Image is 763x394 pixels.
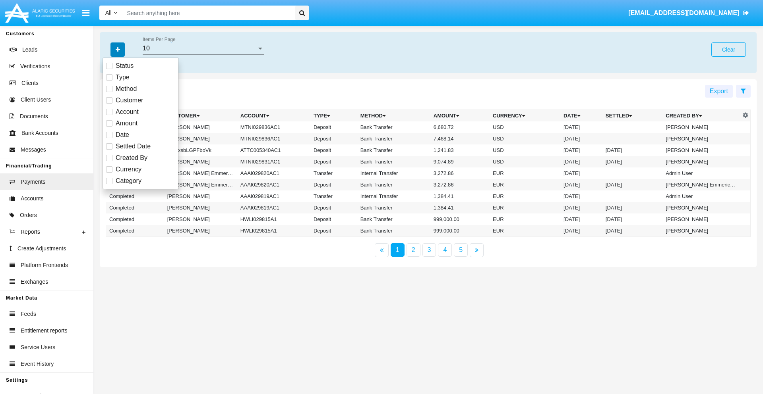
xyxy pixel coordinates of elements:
span: Customer [116,96,143,105]
span: Documents [20,112,48,121]
td: Deposit [310,144,357,156]
td: MTNI029836AC1 [237,133,310,144]
button: Export [705,85,733,98]
td: [PERSON_NAME] EmmerichSufficientFunds [164,179,237,190]
td: USD [490,121,560,133]
td: Deposit [310,225,357,237]
span: Service Users [21,343,55,352]
td: USD [490,144,560,156]
td: [DATE] [560,133,602,144]
span: Clients [21,79,39,87]
a: 2 [407,243,420,257]
span: Create Adjustments [17,244,66,253]
span: Payments [21,178,45,186]
th: Type [310,110,357,122]
td: [PERSON_NAME] [164,202,237,213]
span: Created By [116,153,147,163]
a: All [99,9,123,17]
td: HWLI029815A1 [237,225,310,237]
td: Bank Transfer [357,213,430,225]
td: EUR [490,179,560,190]
td: Deposit [310,179,357,190]
td: ATTC005340AC1 [237,144,310,156]
nav: paginator [100,243,757,257]
td: [DATE] [560,225,602,237]
td: Internal Transfer [357,167,430,179]
input: Search [123,6,292,20]
td: [DATE] [602,225,662,237]
td: MTNI029836AC1 [237,121,310,133]
td: [PERSON_NAME] EmmerichSufficientFunds [164,167,237,179]
span: Platform Frontends [21,261,68,269]
td: Transfer [310,190,357,202]
td: 9,074.89 [430,156,490,167]
td: [DATE] [560,202,602,213]
td: [PERSON_NAME] [662,213,740,225]
td: Completed [106,202,164,213]
td: [DATE] [560,213,602,225]
td: 999,000.00 [430,213,490,225]
a: 5 [454,243,468,257]
td: [PERSON_NAME] [164,133,237,144]
th: Currency [490,110,560,122]
span: 10 [143,45,150,52]
td: [PERSON_NAME] [164,121,237,133]
td: [DATE] [602,202,662,213]
span: Entitlement reports [21,327,68,335]
td: Deposit [310,213,357,225]
td: Admin User [662,167,740,179]
td: [PERSON_NAME] [662,202,740,213]
td: [DATE] [560,179,602,190]
td: 999,000.00 [430,225,490,237]
td: Bank Transfer [357,179,430,190]
a: [EMAIL_ADDRESS][DOMAIN_NAME] [625,2,753,24]
td: HWLI029815A1 [237,213,310,225]
td: Completed [106,213,164,225]
td: Transfer [310,167,357,179]
td: Completed [106,225,164,237]
span: Orders [20,211,37,219]
td: Bank Transfer [357,202,430,213]
td: [PERSON_NAME] [662,133,740,144]
td: EUR [490,167,560,179]
td: Deposit [310,133,357,144]
td: AtbZxsbLGPFboVk [164,144,237,156]
td: [DATE] [560,121,602,133]
span: Status [116,61,134,71]
td: USD [490,133,560,144]
th: Created By [662,110,740,122]
td: 6,680.72 [430,121,490,133]
td: Deposit [310,156,357,167]
button: Clear [711,42,746,57]
th: Customer [164,110,237,122]
td: [PERSON_NAME] [662,225,740,237]
td: 3,272.86 [430,167,490,179]
td: [DATE] [602,213,662,225]
span: Leads [22,46,37,54]
span: Date [116,130,129,140]
td: [PERSON_NAME] [164,225,237,237]
td: [PERSON_NAME] EmmerichSufficientFunds [662,179,740,190]
td: [DATE] [560,167,602,179]
span: Account [116,107,139,117]
span: Method [116,84,137,94]
td: Bank Transfer [357,121,430,133]
td: [DATE] [602,144,662,156]
a: 4 [438,243,452,257]
td: [PERSON_NAME] [662,121,740,133]
th: Date [560,110,602,122]
span: Accounts [21,194,44,203]
td: 7,468.14 [430,133,490,144]
span: Settled Date [116,142,151,151]
td: [PERSON_NAME] [662,156,740,167]
td: 1,384.41 [430,202,490,213]
td: Bank Transfer [357,133,430,144]
a: 3 [422,243,436,257]
th: Settled [602,110,662,122]
td: [PERSON_NAME] [662,144,740,156]
td: [PERSON_NAME] [164,156,237,167]
td: MTNI029831AC1 [237,156,310,167]
span: Verifications [20,62,50,71]
td: EUR [490,190,560,202]
th: Account [237,110,310,122]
